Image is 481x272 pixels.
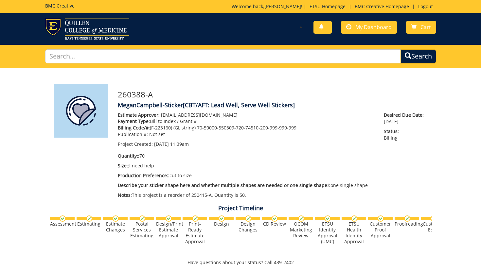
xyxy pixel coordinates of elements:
[118,118,150,124] span: Payment Type:
[219,215,225,222] img: checkmark
[306,3,349,9] a: ETSU Homepage
[103,221,128,233] div: Estimate Changes
[431,215,437,222] img: checkmark
[355,24,392,31] span: My Dashboard
[395,221,419,227] div: Proofreading
[118,112,160,118] span: Estimate Approver:
[139,215,145,222] img: checkmark
[118,172,374,179] p: cut to size
[289,221,313,239] div: QCOM Marketing Review
[45,3,75,8] h5: BMC Creative
[384,112,427,118] span: Desired Due Date:
[272,215,278,222] img: checkmark
[118,153,139,159] span: Quantity::
[60,215,66,222] img: checkmark
[406,21,436,34] a: Cart
[118,162,374,169] p: I need help
[378,215,384,222] img: checkmark
[421,221,446,233] div: Customer Edits
[368,221,393,239] div: Customer Proof Approval
[315,221,340,245] div: ETSU Identity Approval (UMC)
[118,118,374,125] p: Bill to Index / Grant #
[54,84,108,138] img: Product featured image
[49,205,432,212] h4: Project Timeline
[118,192,374,198] p: This project is a reorder of 250415-A. Quantity is 50.
[45,49,401,63] input: Search...
[118,182,374,189] p: one single shape
[45,18,129,40] img: ETSU logo
[236,221,260,233] div: Design Changes
[118,153,374,159] p: 70
[118,112,374,118] p: [EMAIL_ADDRESS][DOMAIN_NAME]
[325,215,331,222] img: checkmark
[118,172,169,178] span: Production Preference::
[192,215,198,222] img: checkmark
[118,131,148,137] span: Publication #:
[118,141,153,147] span: Project Created:
[183,221,207,245] div: Print-Ready Estimate Approval
[384,128,427,141] p: Billing
[351,215,357,222] img: checkmark
[154,141,189,147] span: [DATE] 11:39am
[342,221,366,245] div: ETSU Health Identity Approval
[118,192,132,198] span: Notes:
[404,215,410,222] img: checkmark
[298,215,304,222] img: checkmark
[384,112,427,125] p: [DATE]
[351,3,412,9] a: BMC Creative Homepage
[232,3,436,10] p: Welcome back, ! | | |
[49,259,432,266] p: Have questions about your status? Call 439-2402
[118,162,129,169] span: Size::
[341,21,397,34] a: My Dashboard
[384,128,427,135] span: Status:
[77,221,101,227] div: Estimating
[118,125,374,131] p: (F-223160) (GL string) 70-50000-550309-720-74510-200-999-999-999
[166,215,172,222] img: checkmark
[118,125,150,131] span: Billing Code/#:
[420,24,431,31] span: Cart
[245,215,251,222] img: checkmark
[156,221,181,239] div: Design/Print Estimate Approval
[209,221,234,227] div: Design
[183,101,295,109] span: [CBT/AFT: Lead Well, Serve Well Stickers]
[149,131,165,137] span: Not set
[118,102,427,109] h4: MeganCampbell-Sticker
[401,49,436,63] button: Search
[262,221,287,227] div: CD Review
[118,182,330,188] span: Describe your sticker shape here and whether multiple shapes are needed or one single shape?:
[118,90,427,99] h3: 260388-A
[264,3,301,9] a: [PERSON_NAME]
[50,221,75,227] div: Assessment
[130,221,154,239] div: Postal Services Estimating
[86,215,92,222] img: checkmark
[113,215,119,222] img: checkmark
[415,3,436,9] a: Logout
